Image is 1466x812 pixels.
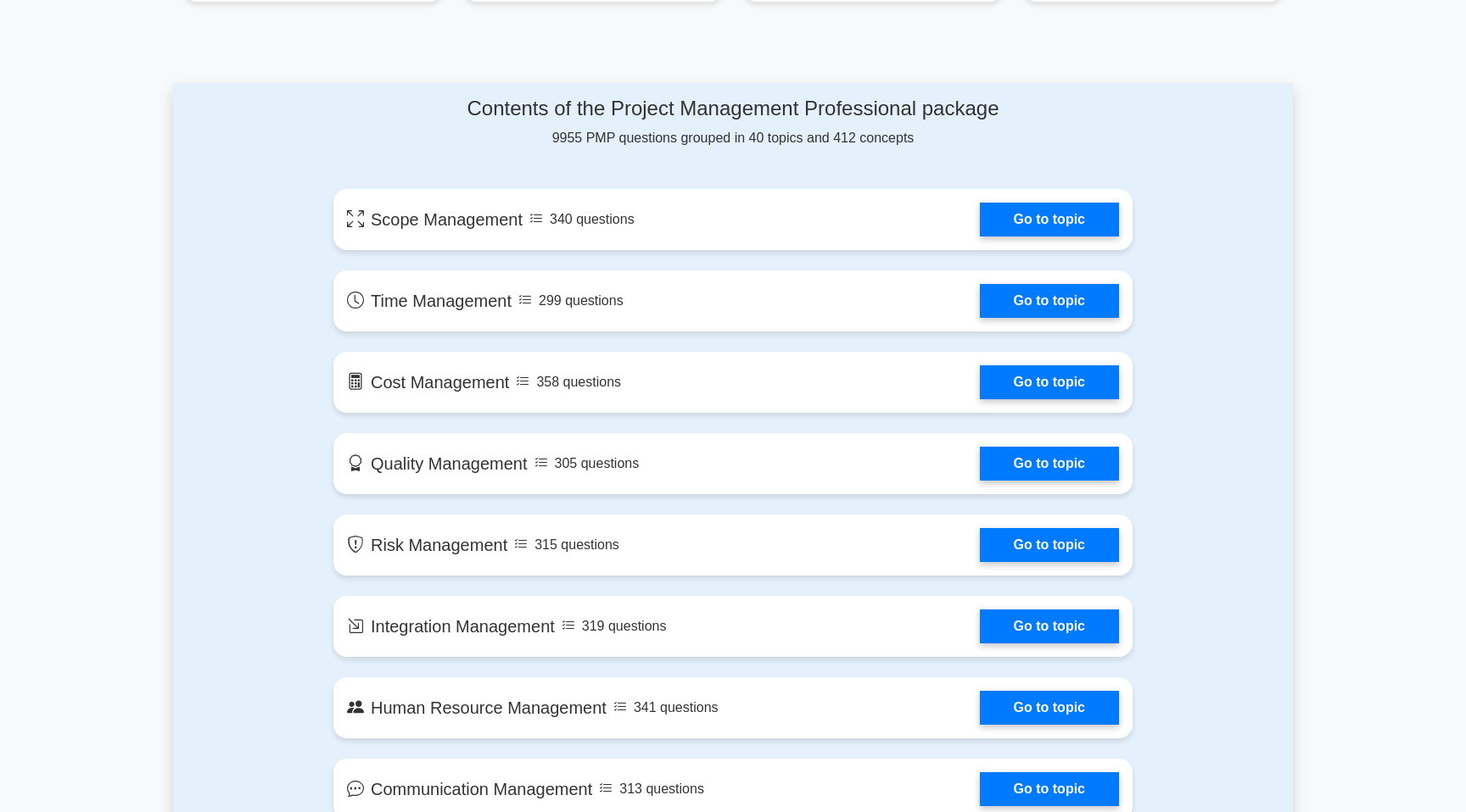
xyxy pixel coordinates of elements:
[980,203,1119,236] a: Go to topic
[980,284,1119,318] a: Go to topic
[980,772,1119,806] a: Go to topic
[333,97,1133,121] h4: Contents of the Project Management Professional package
[980,365,1119,399] a: Go to topic
[980,528,1119,562] a: Go to topic
[980,447,1119,481] a: Go to topic
[980,691,1119,725] a: Go to topic
[980,609,1119,643] a: Go to topic
[333,97,1133,148] div: 9955 PMP questions grouped in 40 topics and 412 concepts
